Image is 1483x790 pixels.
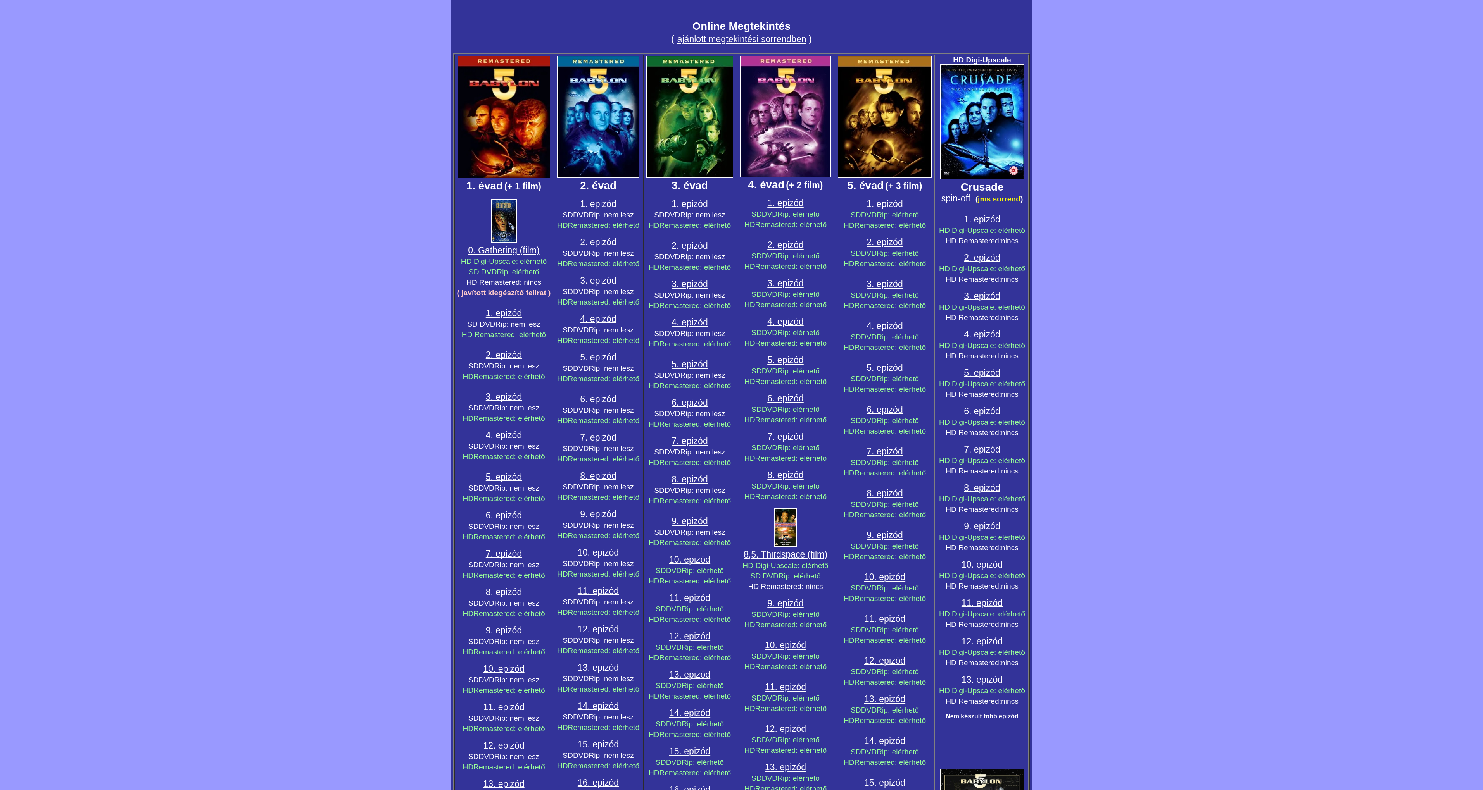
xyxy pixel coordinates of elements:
span: 1. epizód [964,214,1000,224]
a: 1. epizód [672,199,708,209]
span: DVDRip: elérhető [861,291,919,299]
a: 3. epizód [486,394,522,401]
a: 5. epizód [580,355,616,361]
a: 6. epizód [580,397,616,403]
span: DVDRip: elérhető [861,211,919,219]
span: 7. epizód [867,446,903,456]
span: DVDRip: nem lesz [573,364,634,372]
span: 9. epizód [767,598,803,608]
span: 15. epizód [578,739,619,749]
a: 10. epizód [669,554,710,565]
a: 5. epizód [867,363,903,373]
span: nincs [1001,352,1019,360]
span: 12. epizód [864,656,905,666]
span: HD [649,263,659,271]
a: 6. epizód [486,513,522,520]
span: SD [654,371,665,379]
span: HD [557,375,568,383]
span: Remastered: elérhető [568,336,640,344]
span: 8. epizód [486,587,522,597]
span: nincs [1001,275,1019,283]
span: SD [751,252,762,260]
span: DVDRip: nem lesz [665,253,725,261]
a: 7. epizód [767,432,803,442]
span: Remastered: elérhető [659,340,731,348]
a: 13. epizód [864,694,905,704]
span: HD [844,221,855,229]
a: 15. epizód [864,778,905,788]
span: SD DVDRip: elérhető [469,268,539,276]
span: SD [563,287,573,296]
span: 12. epizód [765,724,806,734]
span: elérhető [998,341,1025,349]
span: nincs [1001,313,1019,322]
a: 11. epizód [669,593,710,603]
a: 2. epizód [672,241,708,251]
a: 10. epizód [483,666,524,673]
a: 12. epizód [669,631,710,641]
span: Remastered: elérhető [755,220,827,229]
span: 13. epizód [962,675,1003,685]
span: 2. epizód [867,237,903,247]
span: : [994,303,996,311]
span: 5. epizód [486,472,522,482]
span: Remastered: elérhető [568,298,640,306]
a: 8,5. Thirdspace (film) [744,549,827,559]
span: SD [851,333,861,341]
a: 6. epizód [672,398,708,408]
a: 10. epizód [962,561,1003,569]
span: 9. epizód [672,516,708,526]
span: 8. epizód [767,470,803,480]
a: 13. epizód [483,781,524,788]
span: HD [844,301,855,310]
a: 4. epizód [867,321,903,331]
span: SD [563,211,573,219]
span: 11. epizód [864,614,905,624]
a: 10. epizód [765,640,806,650]
a: 7. epizód [964,446,1000,454]
span: elérhető [520,257,547,265]
span: Remastered: elérhető [473,372,545,380]
a: 8. epizód [867,488,903,498]
span: SD [563,364,573,372]
span: SD [751,367,762,375]
a: 4. epizód [672,317,708,327]
span: DVDRip: nem lesz [665,371,725,379]
span: 13. epizód [669,670,710,680]
span: 6. epizód [486,510,522,520]
a: 3. epizód [964,293,1000,301]
a: 2. epizód [486,353,522,359]
a: 0. Gathering (film) [468,245,539,255]
span: Remastered: elérhető [755,262,827,270]
span: 16. epizód [578,778,619,788]
span: 13. epizód [483,779,524,789]
span: 1. epizód [486,308,522,318]
span: (+ 1 film) [504,181,541,191]
span: elérhető [998,303,1025,311]
a: 1. epizód [867,199,903,209]
span: DVDRip: nem lesz [478,362,539,370]
span: 5. epizód [767,355,803,365]
span: 4. epizód [767,317,803,327]
span: 6. epizód [580,394,616,404]
span: 6. epizód [767,393,803,403]
a: jms sorrend [978,195,1020,203]
span: 2. epizód [964,253,1000,263]
span: 6. epizód [964,406,1000,416]
a: 12. epizód [578,627,619,633]
span: (+ 3 film) [885,181,922,191]
span: HD [557,336,568,344]
span: 1. epizód [767,198,803,208]
span: Remastered: elérhető [855,343,926,351]
a: 8. epizód [580,473,616,480]
a: 11. epizód [483,705,524,711]
span: Online Megtekintés [692,20,791,32]
span: DVDRip: nem lesz [573,211,634,219]
a: 9. epizód [867,530,903,540]
a: 5. epizód [672,359,708,369]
